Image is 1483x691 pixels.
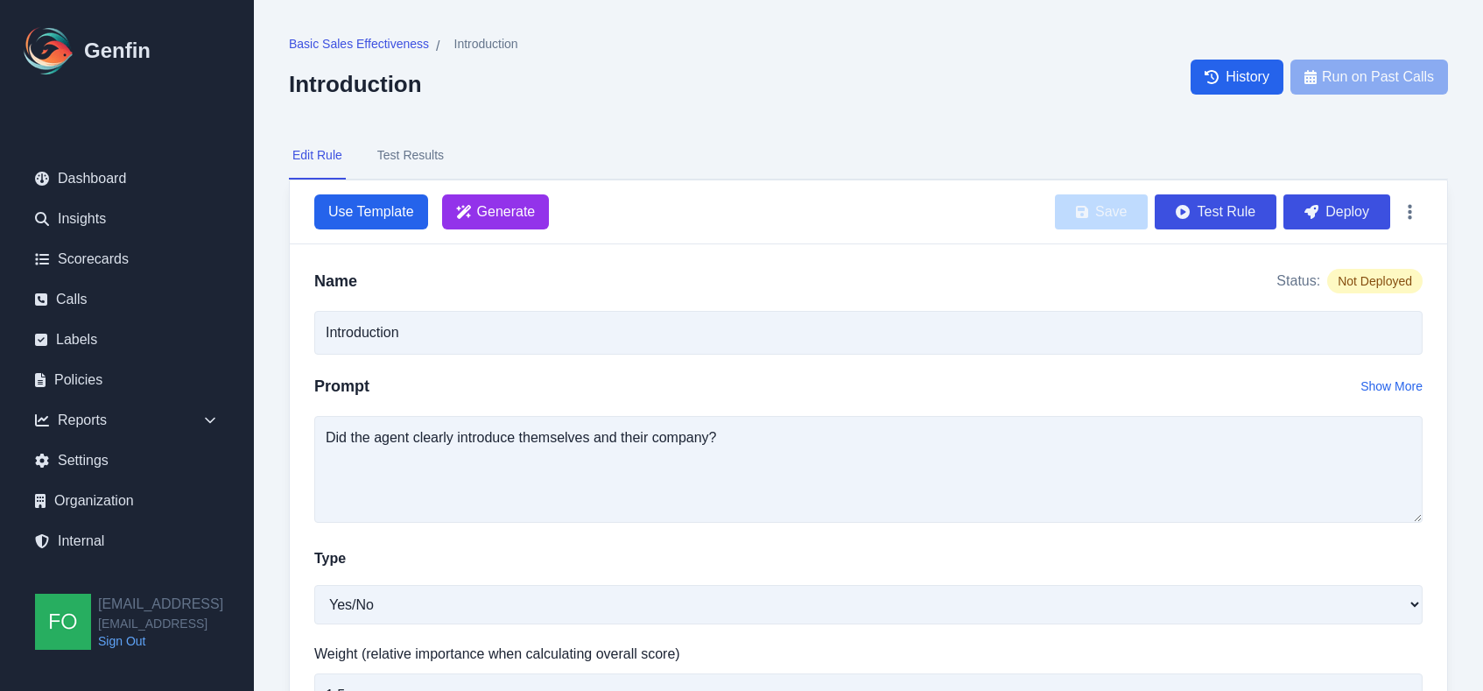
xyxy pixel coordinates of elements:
[1327,269,1423,293] span: Not Deployed
[21,161,233,196] a: Dashboard
[21,322,233,357] a: Labels
[314,644,1423,665] label: Weight (relative importance when calculating overall score)
[442,194,550,229] button: Generate
[98,594,223,615] h2: [EMAIL_ADDRESS]
[314,311,1423,355] input: Write your rule name here
[1283,194,1390,229] button: Deploy
[21,242,233,277] a: Scorecards
[21,363,233,398] a: Policies
[289,132,346,180] button: Edit Rule
[374,132,447,180] button: Test Results
[21,201,233,236] a: Insights
[1290,60,1448,95] button: Run on Past Calls
[84,37,151,65] h1: Genfin
[314,194,428,229] button: Use Template
[289,35,429,57] a: Basic Sales Effectiveness
[98,632,223,650] a: Sign Out
[1360,377,1423,395] button: Show More
[314,548,346,569] label: Type
[1191,60,1283,95] a: History
[1276,271,1320,292] span: Status:
[1155,194,1276,229] button: Test Rule
[35,594,91,650] img: founders@genfin.ai
[21,443,233,478] a: Settings
[454,35,518,53] span: Introduction
[21,282,233,317] a: Calls
[21,403,233,438] div: Reports
[1226,67,1269,88] span: History
[477,201,536,222] span: Generate
[436,36,439,57] span: /
[98,615,223,632] span: [EMAIL_ADDRESS]
[314,269,357,293] h2: Name
[289,71,518,97] h2: Introduction
[289,35,429,53] span: Basic Sales Effectiveness
[21,23,77,79] img: Logo
[21,483,233,518] a: Organization
[314,374,369,398] h2: Prompt
[314,416,1423,523] textarea: Did the agent clearly introduce themselves and their company?
[1322,67,1434,88] span: Run on Past Calls
[21,524,233,559] a: Internal
[1055,194,1148,229] button: Save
